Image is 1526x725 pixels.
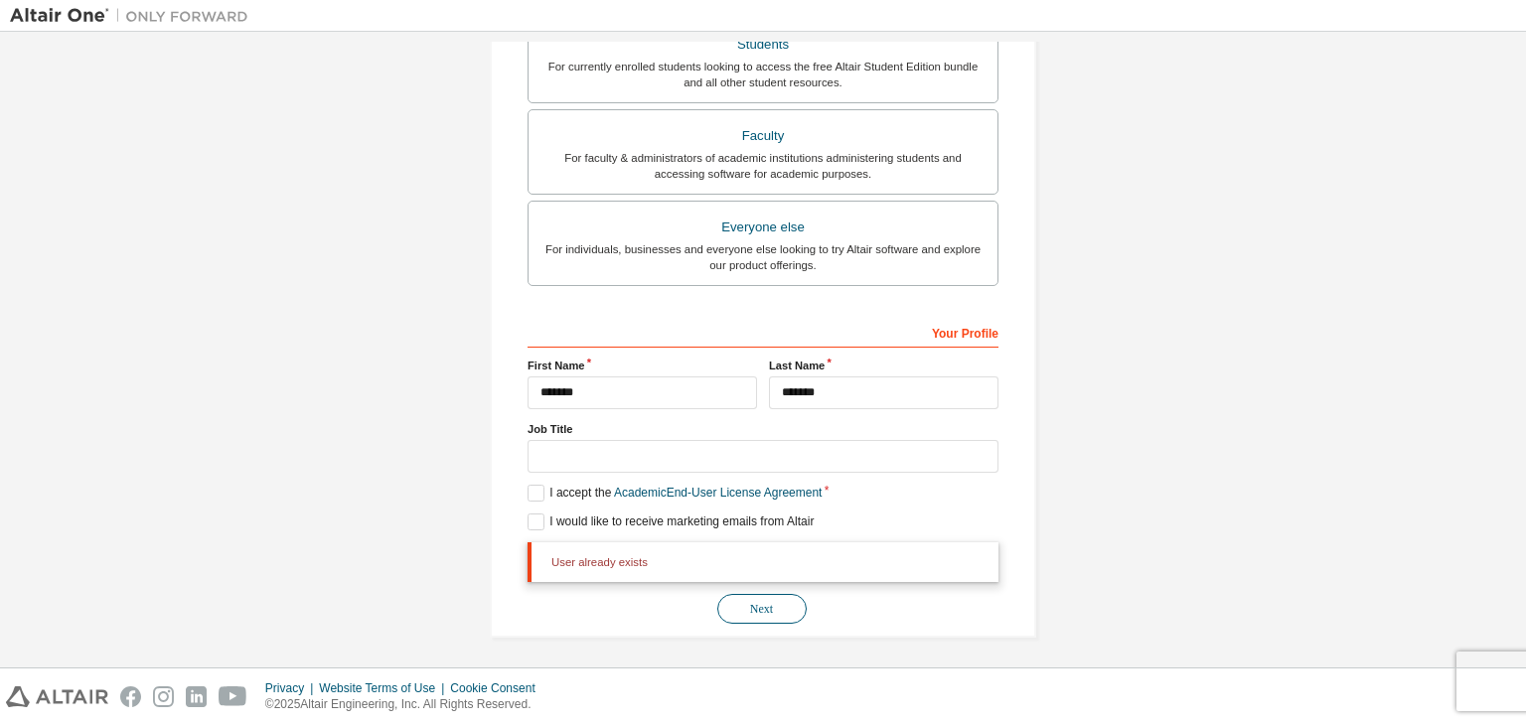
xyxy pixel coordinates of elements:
[769,358,998,373] label: Last Name
[528,485,822,502] label: I accept the
[265,680,319,696] div: Privacy
[450,680,546,696] div: Cookie Consent
[153,686,174,707] img: instagram.svg
[120,686,141,707] img: facebook.svg
[528,358,757,373] label: First Name
[10,6,258,26] img: Altair One
[528,421,998,437] label: Job Title
[319,680,450,696] div: Website Terms of Use
[540,59,986,90] div: For currently enrolled students looking to access the free Altair Student Edition bundle and all ...
[186,686,207,707] img: linkedin.svg
[540,122,986,150] div: Faculty
[540,31,986,59] div: Students
[540,214,986,241] div: Everyone else
[540,150,986,182] div: For faculty & administrators of academic institutions administering students and accessing softwa...
[219,686,247,707] img: youtube.svg
[528,316,998,348] div: Your Profile
[614,486,822,500] a: Academic End-User License Agreement
[528,513,814,530] label: I would like to receive marketing emails from Altair
[540,241,986,273] div: For individuals, businesses and everyone else looking to try Altair software and explore our prod...
[717,594,807,624] button: Next
[528,542,998,582] div: User already exists
[265,696,547,713] p: © 2025 Altair Engineering, Inc. All Rights Reserved.
[6,686,108,707] img: altair_logo.svg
